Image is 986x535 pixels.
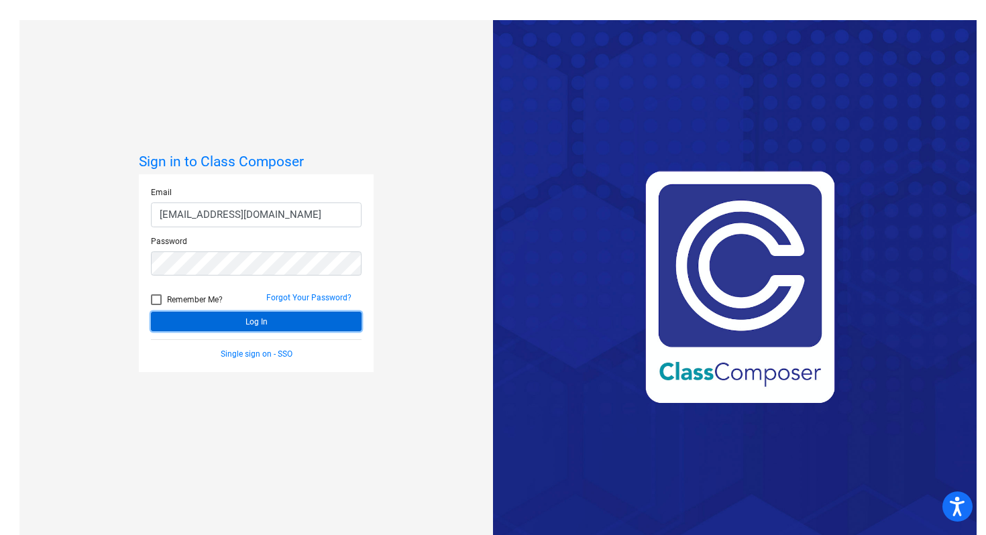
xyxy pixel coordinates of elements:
a: Single sign on - SSO [221,349,292,359]
a: Forgot Your Password? [266,293,351,302]
button: Log In [151,312,362,331]
label: Email [151,186,172,198]
label: Password [151,235,187,247]
h3: Sign in to Class Composer [139,154,374,170]
span: Remember Me? [167,292,223,308]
